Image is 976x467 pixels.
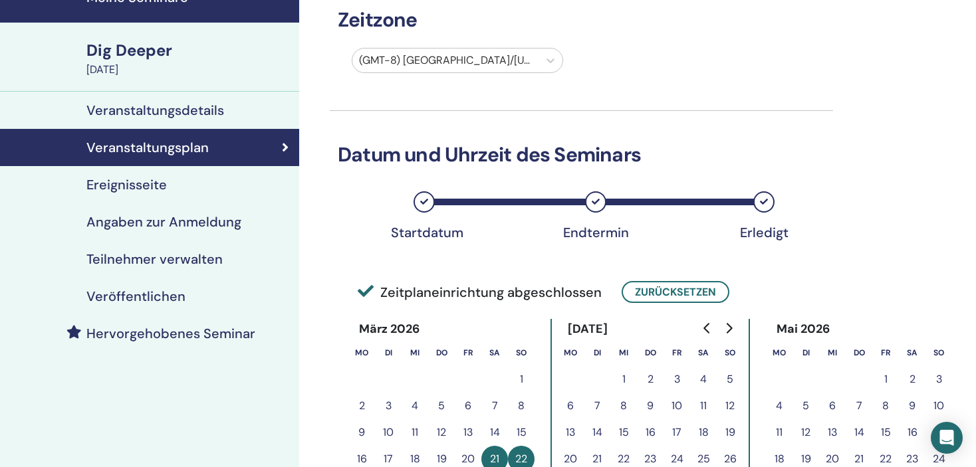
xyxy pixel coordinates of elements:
[508,339,535,366] th: Sonntag
[717,366,743,393] button: 5
[508,366,535,393] button: 1
[766,319,841,339] div: Mai 2026
[717,419,743,446] button: 19
[481,419,508,446] button: 14
[86,62,291,78] div: [DATE]
[375,339,402,366] th: Dienstag
[690,393,717,419] button: 11
[925,339,952,366] th: Sonntag
[428,339,455,366] th: Donnerstag
[86,214,241,230] h4: Angaben zur Anmeldung
[622,281,729,303] button: Zurücksetzen
[664,339,690,366] th: Freitag
[402,339,428,366] th: Mittwoch
[925,419,952,446] button: 17
[557,419,584,446] button: 13
[925,366,952,393] button: 3
[508,393,535,419] button: 8
[610,393,637,419] button: 8
[584,339,610,366] th: Dienstag
[717,339,743,366] th: Sonntag
[718,315,739,341] button: Go to next month
[610,419,637,446] button: 15
[690,419,717,446] button: 18
[637,339,664,366] th: Donnerstag
[872,393,899,419] button: 8
[86,39,291,62] div: Dig Deeper
[348,339,375,366] th: Montag
[557,339,584,366] th: Montag
[348,393,375,419] button: 2
[348,419,375,446] button: 9
[584,419,610,446] button: 14
[86,140,209,155] h4: Veranstaltungsplan
[402,393,428,419] button: 4
[391,225,457,240] div: Startdatum
[793,339,819,366] th: Dienstag
[766,339,793,366] th: Montag
[562,225,629,240] div: Endtermin
[717,393,743,419] button: 12
[86,288,185,304] h4: Veröffentlichen
[358,282,602,302] span: Zeitplaneinrichtung abgeschlossen
[697,315,718,341] button: Go to previous month
[348,319,431,339] div: März 2026
[664,393,690,419] button: 10
[86,251,223,267] h4: Teilnehmer verwalten
[846,393,872,419] button: 7
[637,419,664,446] button: 16
[481,339,508,366] th: Samstag
[637,366,664,393] button: 2
[508,419,535,446] button: 15
[86,102,224,118] h4: Veranstaltungsdetails
[86,177,167,193] h4: Ereignisseite
[557,319,619,339] div: [DATE]
[481,393,508,419] button: 7
[375,393,402,419] button: 3
[690,339,717,366] th: Samstag
[766,393,793,419] button: 4
[664,419,690,446] button: 17
[819,393,846,419] button: 6
[330,8,833,32] h3: Zeitzone
[455,419,481,446] button: 13
[375,419,402,446] button: 10
[819,419,846,446] button: 13
[872,339,899,366] th: Freitag
[86,326,255,341] h4: Hervorgehobenes Seminar
[899,393,925,419] button: 9
[610,339,637,366] th: Mittwoch
[846,419,872,446] button: 14
[584,393,610,419] button: 7
[899,419,925,446] button: 16
[78,39,299,78] a: Dig Deeper[DATE]
[557,393,584,419] button: 6
[402,419,428,446] button: 11
[455,393,481,419] button: 6
[793,393,819,419] button: 5
[899,339,925,366] th: Samstag
[637,393,664,419] button: 9
[925,393,952,419] button: 10
[872,419,899,446] button: 15
[455,339,481,366] th: Freitag
[731,225,797,240] div: Erledigt
[899,366,925,393] button: 2
[428,419,455,446] button: 12
[330,143,833,167] h3: Datum und Uhrzeit des Seminars
[931,422,963,454] div: Open Intercom Messenger
[872,366,899,393] button: 1
[766,419,793,446] button: 11
[819,339,846,366] th: Mittwoch
[846,339,872,366] th: Donnerstag
[690,366,717,393] button: 4
[610,366,637,393] button: 1
[793,419,819,446] button: 12
[664,366,690,393] button: 3
[428,393,455,419] button: 5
